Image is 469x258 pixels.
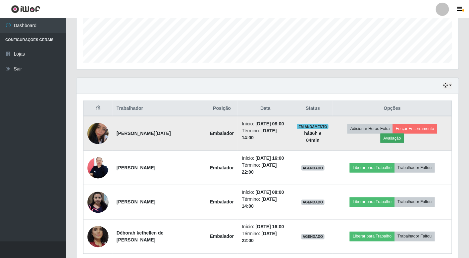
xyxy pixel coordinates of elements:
button: Trabalhador Faltou [395,232,435,241]
button: Avaliação [381,134,404,143]
li: Término: [242,196,289,210]
li: Início: [242,120,289,127]
li: Início: [242,224,289,231]
span: AGENDADO [301,200,325,205]
button: Liberar para Trabalho [350,163,394,172]
img: 1725571179961.jpeg [87,192,109,213]
strong: [PERSON_NAME][DATE] [117,131,171,136]
button: Adicionar Horas Extra [347,124,393,133]
strong: Embalador [210,165,234,170]
span: AGENDADO [301,234,325,239]
time: [DATE] 08:00 [256,190,284,195]
button: Trabalhador Faltou [395,163,435,172]
strong: Embalador [210,234,234,239]
th: Opções [333,101,452,116]
button: Trabalhador Faltou [395,197,435,207]
strong: [PERSON_NAME] [117,199,155,205]
strong: Embalador [210,131,234,136]
th: Trabalhador [113,101,206,116]
time: [DATE] 16:00 [256,155,284,161]
th: Posição [206,101,238,116]
span: AGENDADO [301,165,325,171]
li: Término: [242,162,289,176]
th: Status [293,101,333,116]
img: 1705883176470.jpeg [87,154,109,182]
strong: Déborah kethellen de [PERSON_NAME] [117,231,164,243]
strong: Embalador [210,199,234,205]
li: Início: [242,189,289,196]
img: CoreUI Logo [11,5,40,13]
th: Data [238,101,293,116]
span: EM ANDAMENTO [297,124,329,129]
time: [DATE] 08:00 [256,121,284,126]
li: Início: [242,155,289,162]
strong: há 06 h e 04 min [304,131,322,143]
button: Liberar para Trabalho [350,232,394,241]
time: [DATE] 16:00 [256,224,284,230]
img: 1737905263534.jpeg [87,120,109,148]
button: Liberar para Trabalho [350,197,394,207]
li: Término: [242,231,289,244]
button: Forçar Encerramento [393,124,437,133]
strong: [PERSON_NAME] [117,165,155,170]
li: Término: [242,127,289,141]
